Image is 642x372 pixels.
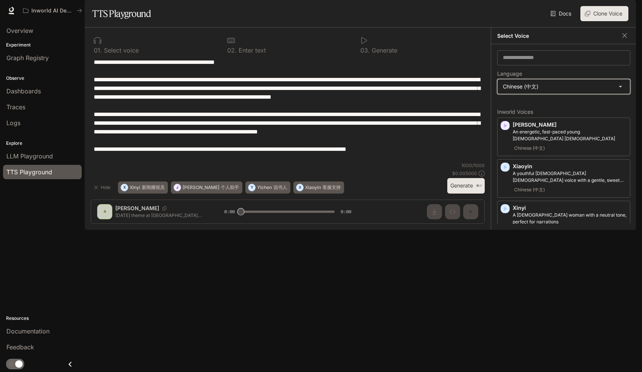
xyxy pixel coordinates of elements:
[323,185,341,190] p: 客服支持
[248,181,255,194] div: Y
[498,79,630,94] div: Chinese (中文)
[296,181,303,194] div: X
[92,6,151,21] h1: TTS Playground
[513,121,627,129] p: [PERSON_NAME]
[497,109,630,115] p: Inworld Voices
[513,185,546,194] span: Chinese (中文)
[273,185,287,190] p: 说书人
[102,47,139,53] p: Select voice
[245,181,290,194] button: YYichen说书人
[513,129,627,142] p: An energetic, fast-paced young Chinese female
[513,212,627,225] p: A Chinese woman with a neutral tone, perfect for narrations
[257,185,272,190] p: Yichen
[94,47,102,53] p: 0 1 .
[476,184,482,188] p: ⌘⏎
[513,144,546,153] span: Chinese (中文)
[513,163,627,170] p: Xiaoyin
[221,185,239,190] p: 个人助手
[183,185,219,190] p: [PERSON_NAME]
[549,6,574,21] a: Docs
[497,71,522,76] p: Language
[174,181,181,194] div: J
[580,6,628,21] button: Clone Voice
[305,185,321,190] p: Xiaoyin
[130,185,140,190] p: Xinyi
[513,204,627,212] p: Xinyi
[121,181,128,194] div: X
[370,47,397,53] p: Generate
[142,185,164,190] p: 新闻播报员
[91,181,115,194] button: Hide
[20,3,85,18] button: All workspaces
[171,181,242,194] button: J[PERSON_NAME]个人助手
[237,47,266,53] p: Enter text
[293,181,344,194] button: XXiaoyin客服支持
[513,170,627,184] p: A youthful Chinese female voice with a gentle, sweet voice
[118,181,168,194] button: XXinyi新闻播报员
[360,47,370,53] p: 0 3 .
[227,47,237,53] p: 0 2 .
[31,8,74,14] p: Inworld AI Demos
[447,178,485,194] button: Generate⌘⏎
